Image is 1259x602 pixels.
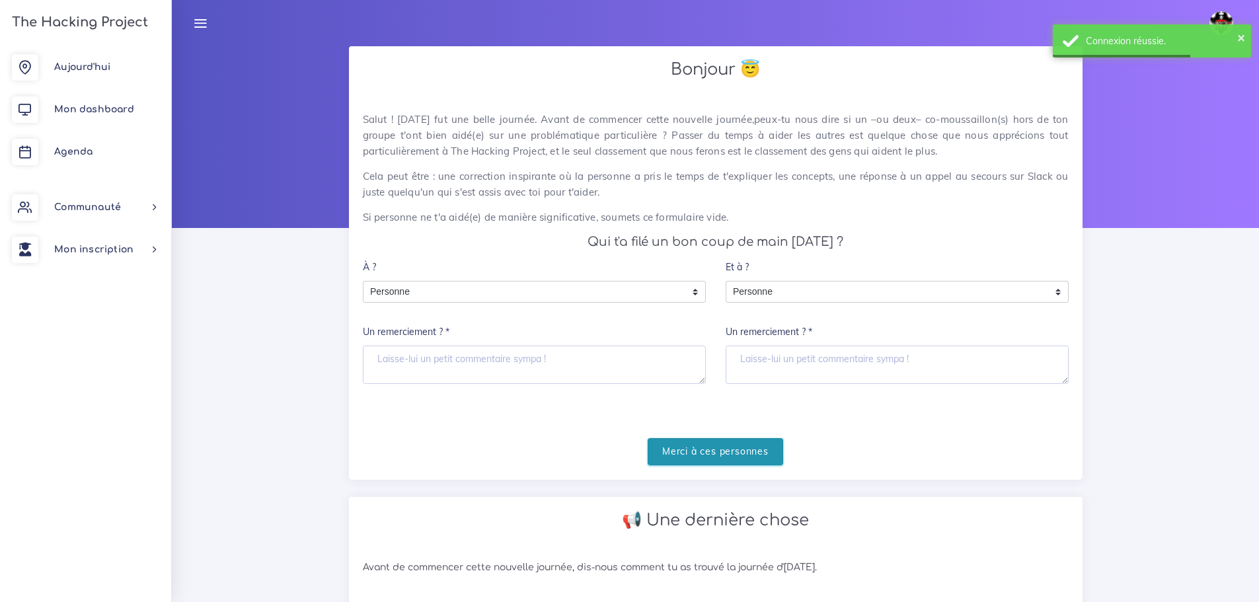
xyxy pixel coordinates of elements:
[363,254,376,281] label: À ?
[54,245,134,254] span: Mon inscription
[363,562,1069,574] h6: Avant de commencer cette nouvelle journée, dis-nous comment tu as trouvé la journée d'[DATE].
[363,209,1069,225] p: Si personne ne t'a aidé(e) de manière significative, soumets ce formulaire vide.
[363,282,685,303] span: Personne
[1209,11,1233,35] img: avatar
[54,147,93,157] span: Agenda
[726,319,812,346] label: Un remerciement ? *
[8,15,148,30] h3: The Hacking Project
[648,438,783,465] input: Merci à ces personnes
[726,254,749,281] label: Et à ?
[54,62,110,72] span: Aujourd'hui
[363,112,1069,159] p: Salut ! [DATE] fut une belle journée. Avant de commencer cette nouvelle journée,peux-tu nous dire...
[54,104,134,114] span: Mon dashboard
[363,169,1069,200] p: Cela peut être : une correction inspirante où la personne a pris le temps de t'expliquer les conc...
[54,202,121,212] span: Communauté
[363,60,1069,79] h2: Bonjour 😇
[726,282,1048,303] span: Personne
[363,511,1069,530] h2: 📢 Une dernière chose
[1237,30,1245,44] button: ×
[363,235,1069,249] h4: Qui t'a filé un bon coup de main [DATE] ?
[363,319,449,346] label: Un remerciement ? *
[1086,34,1241,48] div: Connexion réussie.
